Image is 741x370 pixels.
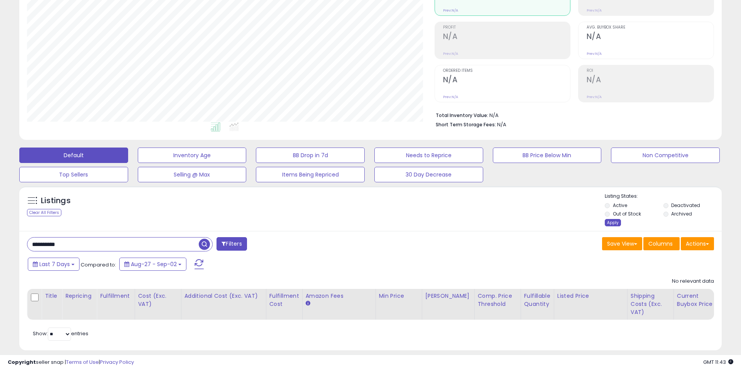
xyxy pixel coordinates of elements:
[671,210,692,217] label: Archived
[119,258,186,271] button: Aug-27 - Sep-02
[643,237,680,250] button: Columns
[306,300,310,307] small: Amazon Fees.
[138,167,247,182] button: Selling @ Max
[65,292,93,300] div: Repricing
[587,95,602,99] small: Prev: N/A
[100,292,131,300] div: Fulfillment
[478,292,518,308] div: Comp. Price Threshold
[138,148,247,163] button: Inventory Age
[33,330,88,337] span: Show: entries
[379,292,419,300] div: Min Price
[497,121,506,128] span: N/A
[557,292,624,300] div: Listed Price
[681,237,714,250] button: Actions
[19,148,128,163] button: Default
[256,167,365,182] button: Items Being Repriced
[671,202,700,209] label: Deactivated
[443,69,570,73] span: Ordered Items
[443,32,570,42] h2: N/A
[374,167,483,182] button: 30 Day Decrease
[602,237,642,250] button: Save View
[8,359,134,366] div: seller snap | |
[443,51,458,56] small: Prev: N/A
[493,148,602,163] button: BB Price Below Min
[374,148,483,163] button: Needs to Reprice
[425,292,471,300] div: [PERSON_NAME]
[269,292,299,308] div: Fulfillment Cost
[28,258,80,271] button: Last 7 Days
[8,358,36,366] strong: Copyright
[524,292,551,308] div: Fulfillable Quantity
[613,202,627,209] label: Active
[443,8,458,13] small: Prev: N/A
[138,292,178,308] div: Cost (Exc. VAT)
[443,75,570,86] h2: N/A
[587,8,602,13] small: Prev: N/A
[45,292,59,300] div: Title
[131,260,177,268] span: Aug-27 - Sep-02
[443,95,458,99] small: Prev: N/A
[19,167,128,182] button: Top Sellers
[587,51,602,56] small: Prev: N/A
[631,292,670,316] div: Shipping Costs (Exc. VAT)
[184,292,263,300] div: Additional Cost (Exc. VAT)
[587,32,714,42] h2: N/A
[443,25,570,30] span: Profit
[436,110,708,119] li: N/A
[81,261,116,268] span: Compared to:
[611,148,720,163] button: Non Competitive
[39,260,70,268] span: Last 7 Days
[27,209,61,216] div: Clear All Filters
[41,195,71,206] h5: Listings
[648,240,673,248] span: Columns
[605,219,621,226] div: Apply
[436,112,488,119] b: Total Inventory Value:
[587,25,714,30] span: Avg. Buybox Share
[100,358,134,366] a: Privacy Policy
[306,292,372,300] div: Amazon Fees
[436,121,496,128] b: Short Term Storage Fees:
[66,358,99,366] a: Terms of Use
[703,358,733,366] span: 2025-09-10 11:43 GMT
[256,148,365,163] button: BB Drop in 7d
[587,75,714,86] h2: N/A
[217,237,247,251] button: Filters
[613,210,641,217] label: Out of Stock
[605,193,721,200] p: Listing States:
[677,292,717,308] div: Current Buybox Price
[587,69,714,73] span: ROI
[672,278,714,285] div: No relevant data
